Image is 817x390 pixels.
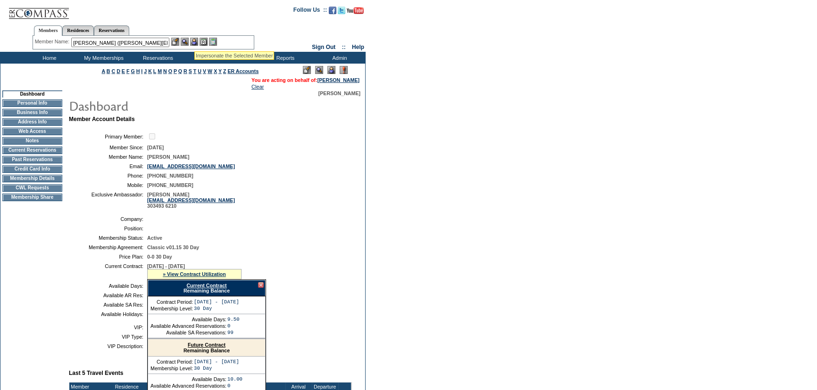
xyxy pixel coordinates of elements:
img: Subscribe to our YouTube Channel [347,7,364,14]
td: 30 Day [194,306,239,311]
b: Last 5 Travel Events [69,370,123,376]
td: Contract Period: [150,299,193,305]
td: Membership Level: [150,306,193,311]
td: Dashboard [2,90,62,97]
a: C [111,68,115,74]
a: U [198,68,201,74]
td: Current Contract: [73,263,143,279]
td: 10.00 [227,376,242,382]
td: Price Plan: [73,254,143,260]
td: Past Reservations [2,156,62,163]
td: VIP: [73,325,143,330]
img: Log Concern/Member Elevation [340,66,348,74]
td: Membership Level: [150,366,193,371]
span: [PERSON_NAME] [147,154,189,160]
td: Phone: [73,173,143,179]
a: Become our fan on Facebook [329,9,336,15]
td: Follow Us :: [293,6,327,17]
a: W [208,68,212,74]
td: [DATE] - [DATE] [194,299,239,305]
td: Personal Info [2,99,62,107]
a: E [122,68,125,74]
td: [DATE] - [DATE] [194,359,239,365]
a: [EMAIL_ADDRESS][DOMAIN_NAME] [147,163,235,169]
td: Business Info [2,109,62,116]
a: V [203,68,206,74]
td: Available AR Res: [73,292,143,298]
a: R [183,68,187,74]
td: Mobile: [73,182,143,188]
a: Help [352,44,364,50]
div: Impersonate the Selected Member [196,53,273,58]
img: View [181,38,189,46]
a: I [141,68,142,74]
a: Future Contract [188,342,225,348]
a: H [136,68,140,74]
a: Follow us on Twitter [338,9,345,15]
img: Follow us on Twitter [338,7,345,14]
td: Company: [73,216,143,222]
a: Reservations [94,25,129,35]
td: Available Days: [73,283,143,289]
td: Admin [311,52,366,64]
td: VIP Type: [73,334,143,340]
td: Vacation Collection [184,52,257,64]
img: b_edit.gif [171,38,179,46]
a: B [107,68,110,74]
td: CWL Requests [2,184,62,192]
td: 9.50 [227,317,240,322]
td: Available SA Res: [73,302,143,308]
a: X [214,68,217,74]
td: Contract Period: [150,359,193,365]
a: A [102,68,105,74]
td: 0 [227,383,242,389]
a: Q [178,68,182,74]
td: Primary Member: [73,132,143,141]
td: 99 [227,330,240,335]
a: Residences [62,25,94,35]
td: Credit Card Info [2,165,62,173]
td: Reservations [130,52,184,64]
td: Membership Status: [73,235,143,241]
a: D [117,68,120,74]
img: Edit Mode [303,66,311,74]
a: O [168,68,172,74]
a: N [163,68,167,74]
img: b_calculator.gif [209,38,217,46]
a: ER Accounts [227,68,258,74]
a: M [158,68,162,74]
span: 0-0 30 Day [147,254,172,260]
a: » View Contract Utilization [163,271,226,277]
img: Reservations [200,38,208,46]
td: Available Days: [150,376,226,382]
a: G [131,68,134,74]
a: Clear [251,84,264,89]
a: Current Contract [186,283,226,288]
span: Classic v01.15 30 Day [147,244,199,250]
td: Address Info [2,118,62,126]
span: You are acting on behalf of: [251,77,359,83]
span: [PERSON_NAME] 303493 6210 [147,192,235,209]
td: Membership Share [2,194,62,201]
div: Remaining Balance [148,339,265,357]
span: [DATE] [147,145,164,150]
a: Sign Out [312,44,335,50]
a: Members [34,25,63,36]
span: [DATE] - [DATE] [147,263,185,269]
a: J [144,68,147,74]
td: Available Holidays: [73,311,143,317]
span: Active [147,235,162,241]
td: Exclusive Ambassador: [73,192,143,209]
td: Web Access [2,128,62,135]
a: [PERSON_NAME] [317,77,359,83]
img: Become our fan on Facebook [329,7,336,14]
td: Available SA Reservations: [150,330,226,335]
td: My Memberships [75,52,130,64]
td: Membership Details [2,175,62,182]
td: Member Since: [73,145,143,150]
a: [EMAIL_ADDRESS][DOMAIN_NAME] [147,197,235,203]
a: F [126,68,130,74]
a: S [189,68,192,74]
a: Y [218,68,222,74]
td: VIP Description: [73,343,143,349]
